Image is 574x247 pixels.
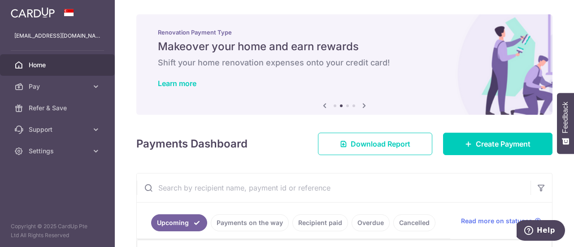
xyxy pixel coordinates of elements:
[29,147,88,156] span: Settings
[561,102,570,133] span: Feedback
[29,125,88,134] span: Support
[461,217,541,225] a: Read more on statuses
[158,39,531,54] h5: Makeover your home and earn rewards
[461,217,532,225] span: Read more on statuses
[137,173,531,202] input: Search by recipient name, payment id or reference
[158,57,531,68] h6: Shift your home renovation expenses onto your credit card!
[476,139,531,149] span: Create Payment
[136,136,248,152] h4: Payments Dashboard
[517,220,565,243] iframe: Opens a widget where you can find more information
[158,79,196,88] a: Learn more
[557,93,574,154] button: Feedback - Show survey
[11,7,55,18] img: CardUp
[29,61,88,69] span: Home
[29,104,88,113] span: Refer & Save
[14,31,100,40] p: [EMAIL_ADDRESS][DOMAIN_NAME]
[443,133,552,155] a: Create Payment
[211,214,289,231] a: Payments on the way
[351,139,410,149] span: Download Report
[158,29,531,36] p: Renovation Payment Type
[292,214,348,231] a: Recipient paid
[29,82,88,91] span: Pay
[393,214,435,231] a: Cancelled
[318,133,432,155] a: Download Report
[151,214,207,231] a: Upcoming
[136,14,552,115] img: Renovation banner
[352,214,390,231] a: Overdue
